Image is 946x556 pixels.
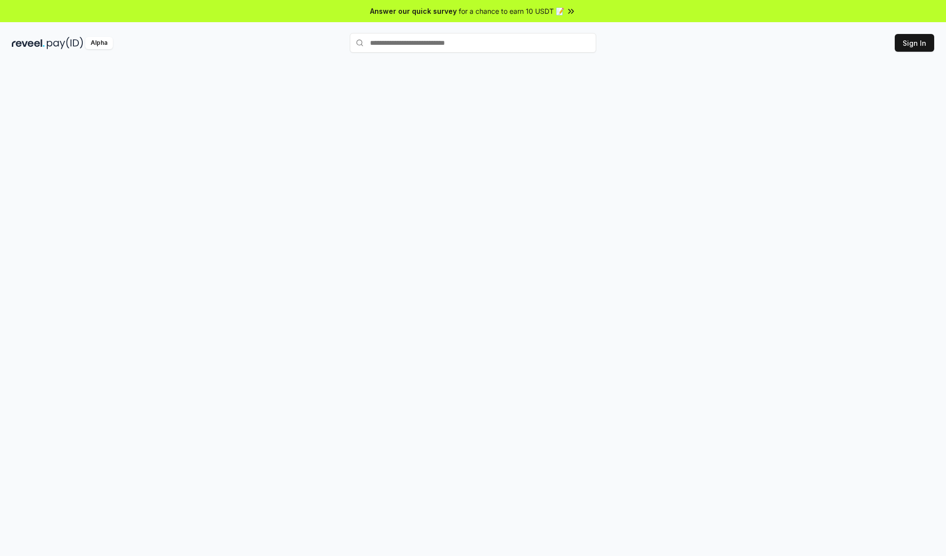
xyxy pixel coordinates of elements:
img: pay_id [47,37,83,49]
img: reveel_dark [12,37,45,49]
div: Alpha [85,37,113,49]
span: Answer our quick survey [370,6,457,16]
span: for a chance to earn 10 USDT 📝 [459,6,564,16]
button: Sign In [895,34,934,52]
